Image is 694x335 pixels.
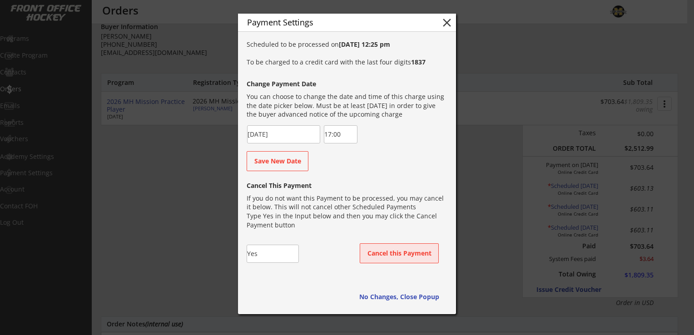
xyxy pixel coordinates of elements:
button: Save New Date [247,151,308,171]
button: close [440,16,454,30]
strong: 1837 [411,58,426,66]
div: If you do not want this Payment to be processed, you may cancel it below. This will not cancel ot... [247,194,446,229]
input: 9/30/2025 [247,125,320,143]
button: Cancel this Payment [360,243,439,263]
input: Type Yes [247,245,299,263]
input: 12:00 [324,125,357,143]
div: You can choose to change the date and time of this charge using the date picker below. Must be at... [247,92,446,119]
button: No Changes, Close Popup [352,288,447,306]
div: Scheduled to be processed on To be charged to a credit card with the last four digits [247,40,446,67]
div: Change Payment Date [247,81,446,87]
strong: [DATE] 12:25 pm [339,40,390,49]
div: Cancel This Payment [247,182,446,189]
div: Payment Settings [247,18,426,28]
